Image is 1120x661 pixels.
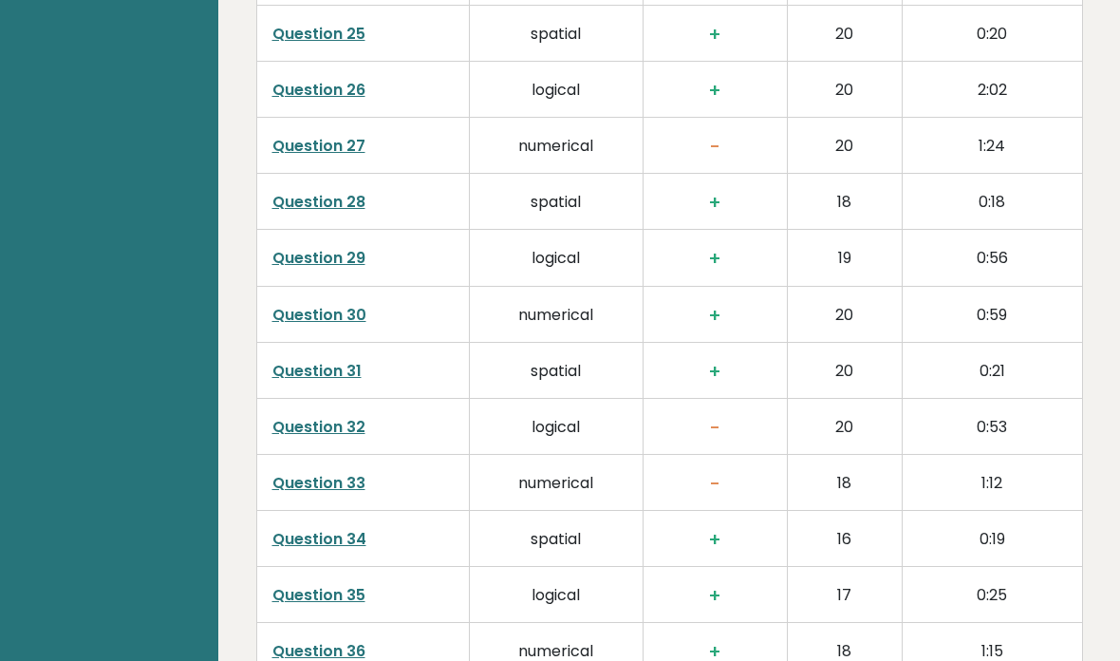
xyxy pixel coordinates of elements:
[902,230,1082,286] td: 0:56
[902,286,1082,342] td: 0:59
[787,454,902,510] td: 18
[469,286,643,342] td: numerical
[902,454,1082,510] td: 1:12
[659,23,772,46] h3: +
[902,398,1082,454] td: 0:53
[469,118,643,174] td: numerical
[272,23,365,45] a: Question 25
[469,230,643,286] td: logical
[902,174,1082,230] td: 0:18
[469,454,643,510] td: numerical
[272,472,365,494] a: Question 33
[272,79,365,101] a: Question 26
[659,135,772,158] h3: -
[272,304,366,326] a: Question 30
[272,584,365,606] a: Question 35
[469,62,643,118] td: logical
[272,416,365,438] a: Question 32
[787,286,902,342] td: 20
[659,247,772,270] h3: +
[272,247,365,269] a: Question 29
[469,6,643,62] td: spatial
[659,416,772,439] h3: -
[902,342,1082,398] td: 0:21
[902,567,1082,623] td: 0:25
[787,6,902,62] td: 20
[469,342,643,398] td: spatial
[469,398,643,454] td: logical
[787,342,902,398] td: 20
[659,584,772,607] h3: +
[272,528,366,550] a: Question 34
[272,191,365,213] a: Question 28
[787,230,902,286] td: 19
[787,118,902,174] td: 20
[272,135,365,157] a: Question 27
[659,528,772,551] h3: +
[787,398,902,454] td: 20
[469,510,643,566] td: spatial
[469,567,643,623] td: logical
[787,567,902,623] td: 17
[902,6,1082,62] td: 0:20
[787,510,902,566] td: 16
[659,191,772,214] h3: +
[659,304,772,327] h3: +
[902,118,1082,174] td: 1:24
[787,174,902,230] td: 18
[902,510,1082,566] td: 0:19
[659,79,772,102] h3: +
[902,62,1082,118] td: 2:02
[272,360,362,382] a: Question 31
[659,360,772,383] h3: +
[659,472,772,495] h3: -
[469,174,643,230] td: spatial
[787,62,902,118] td: 20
